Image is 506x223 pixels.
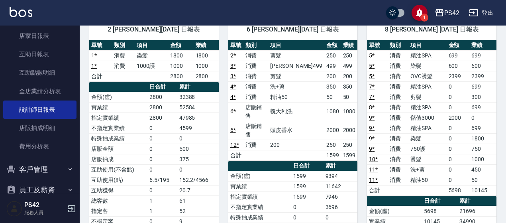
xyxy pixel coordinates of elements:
[194,40,219,51] th: 業績
[447,112,469,123] td: 2000
[177,144,219,154] td: 500
[447,133,469,144] td: 0
[89,71,112,81] td: 合計
[388,175,408,185] td: 消費
[147,144,177,154] td: 0
[408,123,446,133] td: 精油SPA
[388,92,408,102] td: 消費
[408,144,446,154] td: 750護
[268,92,324,102] td: 精油50
[469,71,496,81] td: 2399
[177,102,219,112] td: 52584
[367,40,388,51] th: 單號
[341,102,358,121] td: 1080
[447,175,469,185] td: 0
[408,154,446,164] td: 燙髮
[3,101,76,119] a: 設計師日報表
[135,61,168,71] td: 1000護
[177,164,219,175] td: 0
[89,195,147,206] td: 總客數
[243,50,269,61] td: 消費
[238,26,348,34] span: 6 [PERSON_NAME][DATE] 日報表
[291,191,323,202] td: 1599
[291,181,323,191] td: 1599
[324,92,341,102] td: 50
[469,40,496,51] th: 業績
[228,191,291,202] td: 指定實業績
[147,154,177,164] td: 0
[341,150,358,160] td: 1599
[177,154,219,164] td: 375
[147,185,177,195] td: 0
[324,191,358,202] td: 7946
[168,40,193,51] th: 金額
[3,63,76,82] a: 互助點數明細
[408,81,446,92] td: 精油SPA
[147,206,177,216] td: 1
[89,92,147,102] td: 金額(虛)
[177,175,219,185] td: 152.2/4566
[447,92,469,102] td: 0
[268,81,324,92] td: 洗+剪
[228,202,291,212] td: 不指定實業績
[291,212,323,223] td: 0
[388,81,408,92] td: 消費
[341,61,358,71] td: 499
[243,61,269,71] td: 消費
[408,112,446,123] td: 儲值3000
[324,181,358,191] td: 11642
[268,61,324,71] td: [PERSON_NAME]499
[291,202,323,212] td: 0
[147,164,177,175] td: 0
[89,164,147,175] td: 互助使用(不含點)
[388,123,408,133] td: 消費
[388,71,408,81] td: 消費
[147,195,177,206] td: 1
[367,40,496,196] table: a dense table
[177,123,219,133] td: 4599
[99,26,209,34] span: 2 [PERSON_NAME][DATE] 日報表
[412,5,428,21] button: save
[422,196,457,206] th: 日合計
[367,185,388,195] td: 合計
[177,195,219,206] td: 61
[408,71,446,81] td: OVC燙髮
[177,185,219,195] td: 20.7
[243,102,269,121] td: 店販銷售
[243,81,269,92] td: 消費
[194,61,219,71] td: 1000
[469,164,496,175] td: 450
[6,201,22,217] img: Person
[457,206,496,216] td: 21696
[447,164,469,175] td: 0
[377,26,487,34] span: 8 [PERSON_NAME] [DATE] 日報表
[168,71,193,81] td: 2800
[422,206,457,216] td: 5698
[324,202,358,212] td: 3696
[89,112,147,123] td: 指定實業績
[3,137,76,156] a: 費用分析表
[243,92,269,102] td: 消費
[89,40,219,82] table: a dense table
[324,40,341,51] th: 金額
[341,92,358,102] td: 50
[268,121,324,140] td: 頭皮香水
[447,40,469,51] th: 金額
[408,92,446,102] td: 剪髮
[469,112,496,123] td: 0
[408,102,446,112] td: 精油SPA
[3,82,76,101] a: 全店業績分析表
[457,196,496,206] th: 累計
[24,201,65,209] h5: PS42
[447,71,469,81] td: 2399
[24,209,65,216] p: 服務人員
[469,175,496,185] td: 50
[447,123,469,133] td: 0
[324,50,341,61] td: 250
[147,112,177,123] td: 2800
[324,102,341,121] td: 1080
[228,212,291,223] td: 特殊抽成業績
[469,92,496,102] td: 300
[89,123,147,133] td: 不指定實業績
[324,212,358,223] td: 0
